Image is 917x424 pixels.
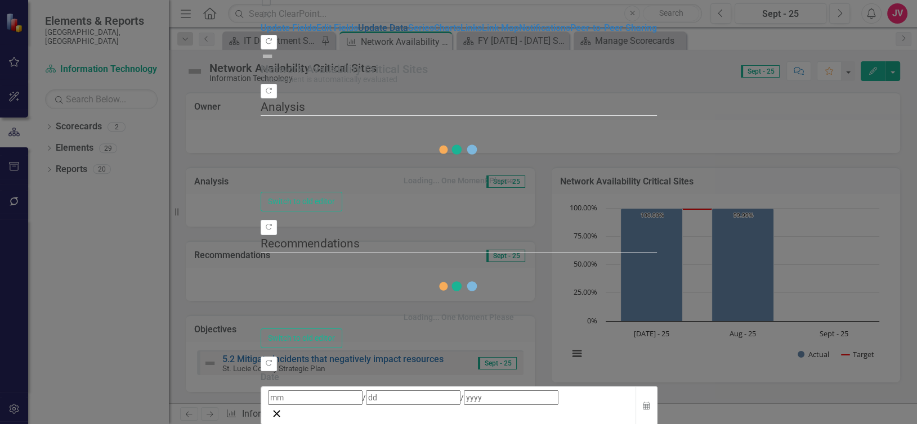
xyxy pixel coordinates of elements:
img: Not Defined [261,49,274,63]
div: This element is automatically evaluated [261,75,651,84]
a: Update Fields [261,22,316,33]
a: Update Data [358,22,408,33]
div: Date [261,371,657,384]
input: dd [366,390,460,405]
span: / [363,393,366,402]
a: Links [460,22,482,33]
div: Loading... One Moment Please [404,175,514,186]
input: mm [268,390,363,405]
legend: Analysis [261,98,657,116]
div: Network Availability Critical Sites [261,63,651,75]
a: Charts [434,22,460,33]
input: yyyy [464,390,558,405]
a: Edit Fields [316,22,358,33]
legend: Recommendations [261,235,657,252]
div: Loading... One Moment Please [404,312,514,323]
a: Peer-to-Peer Sharing [570,22,657,33]
button: Switch to old editor [261,328,342,348]
a: Notifications [519,22,570,33]
a: Link Map [482,22,519,33]
span: / [460,393,464,402]
button: Switch to old editor [261,192,342,211]
a: Series [408,22,434,33]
